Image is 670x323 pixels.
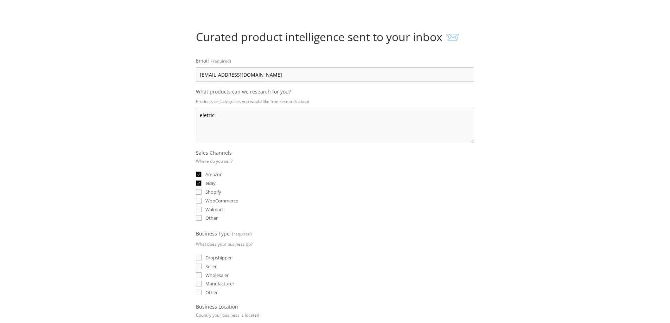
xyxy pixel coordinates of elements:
p: What does your business do? [196,239,253,249]
span: What products can we research for you? [196,88,291,95]
span: Amazon [205,171,223,177]
span: Email [196,57,209,64]
textarea: eletric [196,108,474,143]
input: Shopify [196,189,202,195]
input: Dropshipper [196,255,202,260]
span: Dropshipper [205,254,232,261]
span: (required) [211,56,231,66]
span: Business Location [196,303,238,310]
p: Products or Categories you would like free research about [196,96,474,106]
span: eBay [205,180,216,186]
span: Manufacturer [205,280,234,287]
input: Other [196,215,202,221]
input: Other [196,290,202,295]
span: Other [205,215,218,221]
input: Seller [196,264,202,269]
span: Sales Channels [196,149,232,156]
span: Business Type [196,230,230,237]
span: Shopify [205,189,221,195]
input: Wholesaler [196,272,202,278]
span: Other [205,289,218,296]
p: Where do you sell? [196,156,232,166]
input: eBay [196,180,202,186]
span: Seller [205,263,217,270]
input: Amazon [196,172,202,177]
span: (required) [232,229,252,239]
input: Walmart [196,207,202,212]
input: WooCommerce [196,198,202,204]
h1: Curated product intelligence sent to your inbox 📨 [196,30,474,44]
span: Wholesaler [205,272,229,278]
span: WooCommerce [205,198,238,204]
input: Manufacturer [196,281,202,286]
p: Country your business is located [196,310,259,320]
span: Walmart [205,206,223,213]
